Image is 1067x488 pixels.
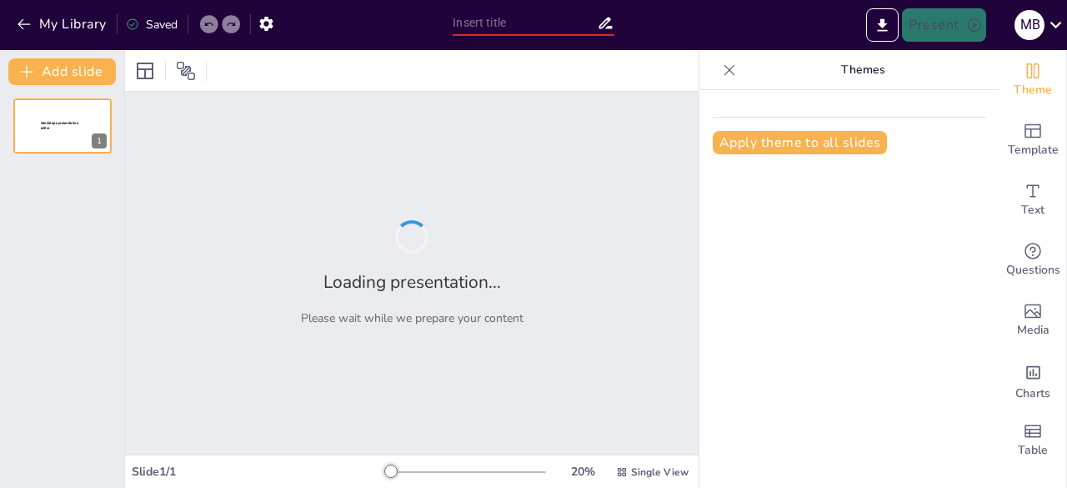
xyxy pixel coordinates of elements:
button: Add slide [8,58,116,85]
span: Media [1017,321,1049,340]
span: Text [1021,201,1044,219]
span: Table [1018,441,1048,460]
div: Layout [132,58,158,84]
button: My Library [13,11,113,38]
div: Saved [126,17,178,33]
div: Add images, graphics, shapes or video [999,290,1066,350]
div: Add ready made slides [999,110,1066,170]
div: Add text boxes [999,170,1066,230]
div: Get real-time input from your audience [999,230,1066,290]
button: M B [1014,8,1044,42]
div: 1 [92,133,107,148]
div: Slide 1 / 1 [132,464,386,480]
div: 1 [13,98,112,153]
button: Export to PowerPoint [866,8,899,42]
input: Insert title [453,11,596,35]
div: 20 % [563,464,603,480]
p: Please wait while we prepare your content [301,310,523,326]
span: Sendsteps presentation editor [41,121,78,130]
div: Add a table [999,410,1066,470]
button: Apply theme to all slides [713,131,887,154]
span: Questions [1006,261,1060,279]
div: Add charts and graphs [999,350,1066,410]
span: Theme [1014,81,1052,99]
h2: Loading presentation... [323,270,501,294]
span: Charts [1015,385,1050,403]
span: Position [176,61,196,81]
button: Present [902,8,985,42]
span: Single View [631,465,689,479]
div: M B [1014,10,1044,40]
span: Template [1008,141,1059,159]
p: Themes [743,50,983,90]
div: Change the overall theme [999,50,1066,110]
